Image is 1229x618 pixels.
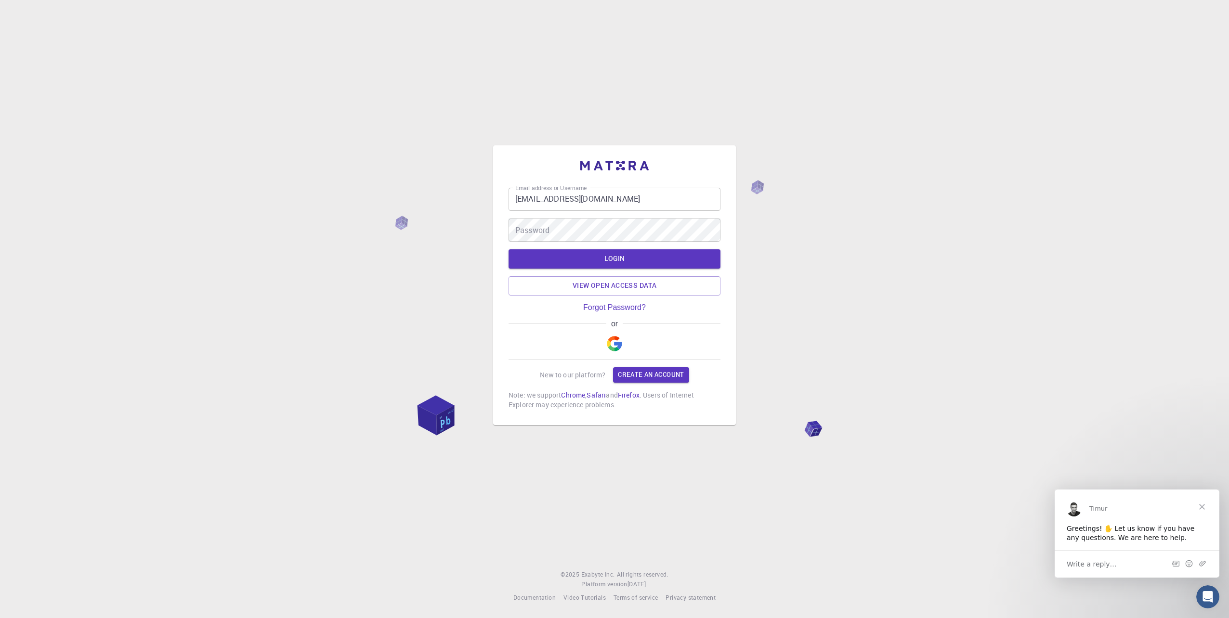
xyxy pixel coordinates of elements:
a: Terms of service [614,593,658,603]
a: Chrome [561,390,585,399]
iframe: Intercom live chat [1196,585,1219,608]
button: LOGIN [509,249,720,269]
span: or [606,320,622,328]
span: © 2025 [561,570,581,579]
a: Firefox [618,390,640,399]
span: Terms of service [614,593,658,601]
a: Documentation [513,593,556,603]
a: Create an account [613,367,689,383]
a: Video Tutorials [563,593,606,603]
span: Privacy statement [666,593,716,601]
p: Note: we support , and . Users of Internet Explorer may experience problems. [509,390,720,410]
span: Documentation [513,593,556,601]
label: Email address or Username [515,184,587,192]
a: [DATE]. [628,579,648,589]
p: New to our platform? [540,370,605,380]
span: [DATE] . [628,580,648,588]
a: Safari [587,390,606,399]
a: View open access data [509,276,720,296]
a: Privacy statement [666,593,716,603]
span: Video Tutorials [563,593,606,601]
span: Platform version [581,579,627,589]
span: Exabyte Inc. [581,570,615,578]
iframe: Intercom live chat message [1055,489,1219,578]
span: All rights reserved. [617,570,668,579]
a: Exabyte Inc. [581,570,615,579]
a: Forgot Password? [583,303,646,312]
img: Google [607,336,622,351]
